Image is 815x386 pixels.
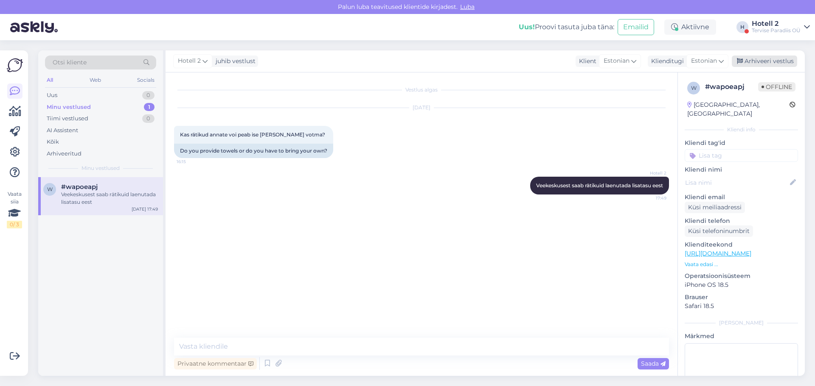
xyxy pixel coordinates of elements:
[641,360,666,367] span: Saada
[47,126,78,135] div: AI Assistent
[81,164,120,172] span: Minu vestlused
[174,86,669,94] div: Vestlus algas
[7,221,22,228] div: 0 / 3
[142,114,155,123] div: 0
[752,20,801,27] div: Hotell 2
[576,57,596,66] div: Klient
[61,191,158,206] div: Veekeskusest saab rätikuid laenutada lisatasu eest
[45,75,55,86] div: All
[47,91,57,100] div: Uus
[685,272,798,280] p: Operatsioonisüsteem
[685,293,798,302] p: Brauser
[180,131,325,138] span: Kas rätikud annate voi peab ise [PERSON_NAME] votma?
[736,21,748,33] div: H
[685,193,798,202] p: Kliendi email
[685,225,753,237] div: Küsi telefoninumbrit
[685,139,798,147] p: Kliendi tag'id
[132,206,158,212] div: [DATE] 17:49
[732,56,797,67] div: Arhiveeri vestlus
[144,103,155,111] div: 1
[47,150,81,158] div: Arhiveeritud
[88,75,103,86] div: Web
[47,186,53,192] span: w
[212,57,256,66] div: juhib vestlust
[691,85,697,91] span: w
[685,149,798,162] input: Lisa tag
[536,182,663,189] span: Veekeskusest saab rätikuid laenutada lisatasu eest
[7,57,23,73] img: Askly Logo
[174,104,669,111] div: [DATE]
[7,190,22,228] div: Vaata siia
[758,82,795,92] span: Offline
[47,138,59,146] div: Kõik
[685,250,751,257] a: [URL][DOMAIN_NAME]
[53,58,87,67] span: Otsi kliente
[691,56,717,66] span: Estonian
[47,114,88,123] div: Tiimi vestlused
[685,217,798,225] p: Kliendi telefon
[178,56,201,66] span: Hotell 2
[685,332,798,341] p: Märkmed
[142,91,155,100] div: 0
[61,183,98,191] span: #wapoeapj
[685,126,798,133] div: Kliendi info
[685,261,798,268] p: Vaata edasi ...
[685,240,798,249] p: Klienditeekond
[47,103,91,111] div: Minu vestlused
[635,170,666,176] span: Hotell 2
[685,319,798,327] div: [PERSON_NAME]
[648,57,684,66] div: Klienditugi
[174,144,333,158] div: Do you provide towels or do you have to bring your own?
[752,27,801,34] div: Tervise Paradiis OÜ
[458,3,477,11] span: Luba
[177,158,208,165] span: 16:15
[135,75,156,86] div: Socials
[687,100,790,118] div: [GEOGRAPHIC_DATA], [GEOGRAPHIC_DATA]
[685,202,745,213] div: Küsi meiliaadressi
[705,82,758,92] div: # wapoeapj
[618,19,654,35] button: Emailid
[174,358,257,369] div: Privaatne kommentaar
[519,23,535,31] b: Uus!
[685,302,798,311] p: Safari 18.5
[685,280,798,289] p: iPhone OS 18.5
[664,19,716,35] div: Aktiivne
[519,22,614,32] div: Proovi tasuta juba täna:
[604,56,630,66] span: Estonian
[685,178,788,187] input: Lisa nimi
[635,195,666,201] span: 17:49
[752,20,810,34] a: Hotell 2Tervise Paradiis OÜ
[685,165,798,174] p: Kliendi nimi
